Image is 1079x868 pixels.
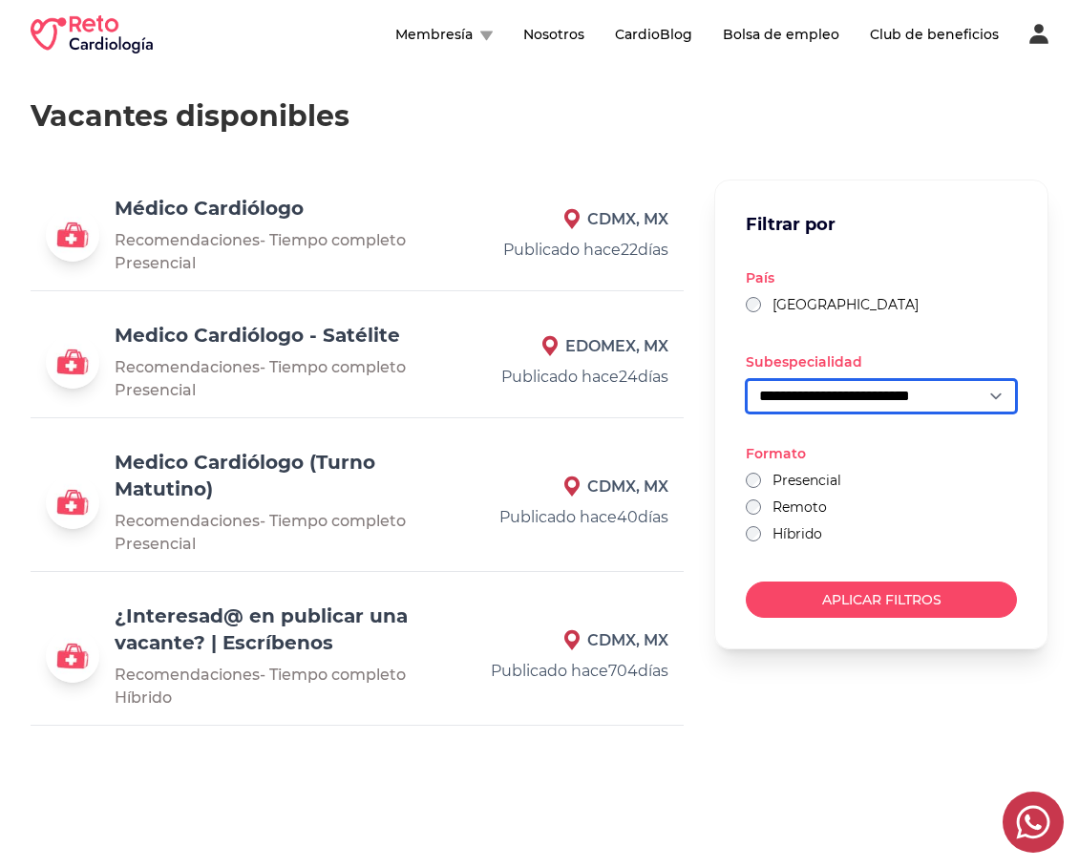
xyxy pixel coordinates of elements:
[772,295,919,314] label: [GEOGRAPHIC_DATA]
[395,25,493,44] button: Membresía
[489,660,668,683] p: Publicado hace 704 días
[746,444,1017,463] p: Formato
[46,629,99,683] img: Logo
[746,268,1017,287] p: País
[523,25,584,44] button: Nosotros
[615,25,692,44] button: CardioBlog
[489,335,668,358] p: EDOMEX, MX
[772,524,822,543] label: Híbrido
[46,476,99,529] img: Logo
[489,366,668,389] p: Publicado hace 24 días
[115,197,304,220] a: Médico Cardiólogo
[489,629,668,652] p: CDMX, MX
[46,208,99,262] img: Logo
[115,535,196,553] span: Presencial
[489,239,668,262] p: Publicado hace 22 días
[115,512,406,530] span: Recomendaciones - Tiempo completo
[723,25,839,44] button: Bolsa de empleo
[115,324,400,347] a: Medico Cardiólogo - Satélite
[746,582,1017,618] button: APLICAR FILTROS
[489,476,668,498] p: CDMX, MX
[115,604,408,654] a: ¿Interesad@ en publicar una vacante? | Escríbenos
[115,231,406,249] span: Recomendaciones - Tiempo completo
[46,335,99,389] img: Logo
[115,451,375,500] a: Medico Cardiólogo (Turno Matutino)
[115,381,196,399] span: Presencial
[489,506,668,529] p: Publicado hace 40 días
[746,211,836,238] p: Filtrar por
[772,498,827,517] label: Remoto
[489,208,668,231] p: CDMX, MX
[115,666,406,684] span: Recomendaciones - Tiempo completo
[115,358,406,376] span: Recomendaciones - Tiempo completo
[31,99,1048,134] h2: Vacantes disponibles
[115,254,196,272] span: Presencial
[870,25,999,44] button: Club de beneficios
[115,688,172,707] span: Híbrido
[772,471,841,490] label: Presencial
[746,353,862,370] label: Subespecialidad
[31,15,153,53] img: RETO Cardio Logo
